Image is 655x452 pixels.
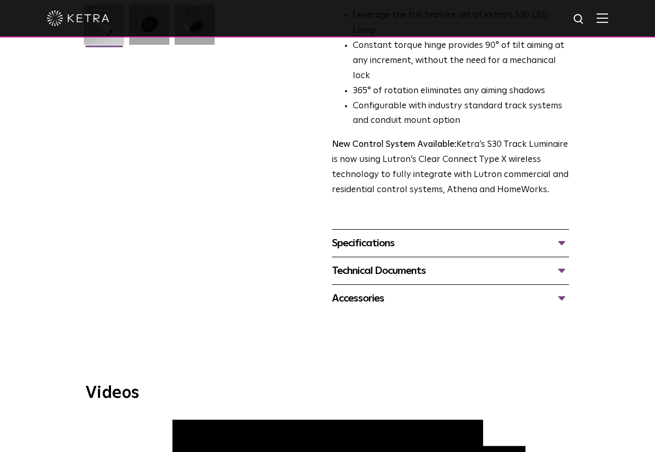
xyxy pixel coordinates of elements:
[332,137,569,198] p: Ketra’s S30 Track Luminaire is now using Lutron’s Clear Connect Type X wireless technology to ful...
[353,84,569,99] li: 365° of rotation eliminates any aiming shadows
[332,140,456,149] strong: New Control System Available:
[47,10,109,26] img: ketra-logo-2019-white
[332,290,569,307] div: Accessories
[85,385,570,401] h3: Videos
[597,13,608,23] img: Hamburger%20Nav.svg
[332,235,569,252] div: Specifications
[353,99,569,129] li: Configurable with industry standard track systems and conduit mount option
[332,262,569,279] div: Technical Documents
[353,39,569,84] li: Constant torque hinge provides 90° of tilt aiming at any increment, without the need for a mechan...
[573,13,586,26] img: search icon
